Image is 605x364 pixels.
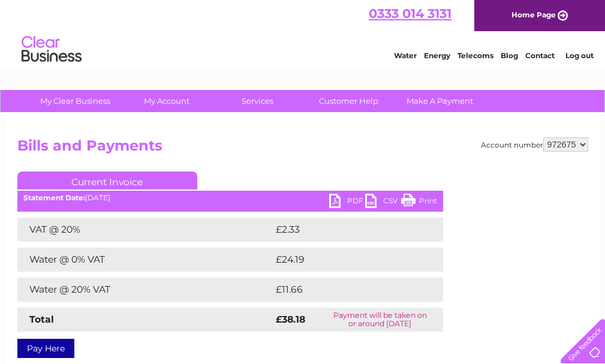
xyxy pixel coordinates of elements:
[273,278,417,302] td: £11.66
[369,6,462,21] a: 0333 014 3131
[17,194,443,202] div: [DATE]
[525,51,555,60] a: Contact
[481,137,588,152] div: Account number
[117,90,216,112] a: My Account
[401,194,437,211] a: Print
[17,137,588,160] h2: Bills and Payments
[26,90,125,112] a: My Clear Business
[276,314,305,325] strong: £38.18
[17,218,273,242] td: VAT @ 20%
[565,51,594,60] a: Log out
[457,51,493,60] a: Telecoms
[299,90,398,112] a: Customer Help
[23,193,85,202] b: Statement Date:
[17,172,197,189] a: Current Invoice
[17,248,273,272] td: Water @ 0% VAT
[501,51,518,60] a: Blog
[17,339,74,358] a: Pay Here
[17,278,273,302] td: Water @ 20% VAT
[394,51,417,60] a: Water
[273,248,418,272] td: £24.19
[329,194,365,211] a: PDF
[273,218,415,242] td: £2.33
[29,314,54,325] strong: Total
[21,31,82,68] img: logo.png
[424,51,450,60] a: Energy
[20,7,586,58] div: Clear Business is a trading name of Verastar Limited (registered in [GEOGRAPHIC_DATA] No. 3667643...
[208,90,307,112] a: Services
[317,308,443,332] td: Payment will be taken on or around [DATE]
[365,194,401,211] a: CSV
[390,90,489,112] a: Make A Payment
